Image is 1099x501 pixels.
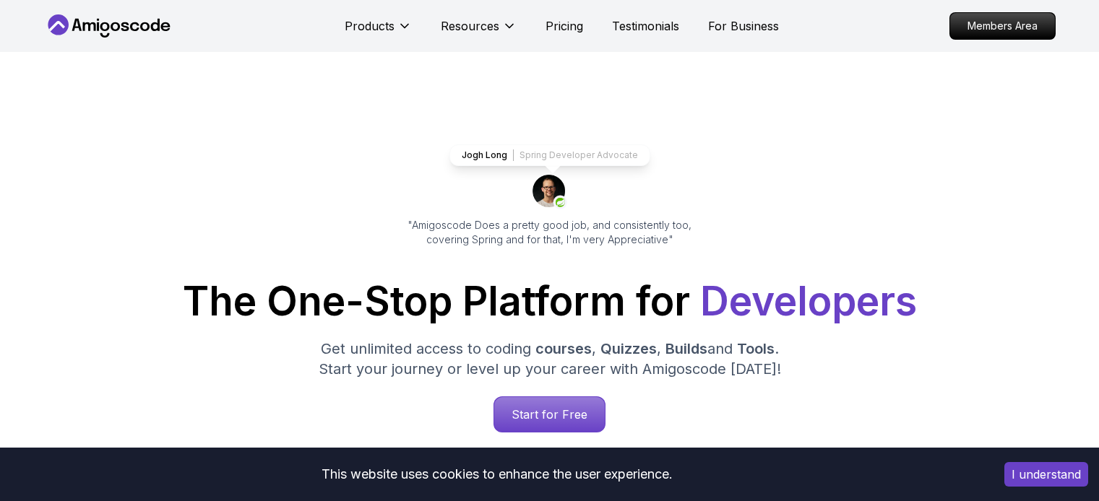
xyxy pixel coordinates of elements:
p: Products [345,17,395,35]
span: Developers [700,277,917,325]
p: Spring Developer Advocate [520,149,638,161]
p: Resources [441,17,499,35]
p: Members Area [950,13,1055,39]
a: Pricing [546,17,583,35]
a: For Business [708,17,779,35]
p: Get unlimited access to coding , , and . Start your journey or level up your career with Amigosco... [307,339,793,379]
div: This website uses cookies to enhance the user experience. [11,458,983,490]
button: Accept cookies [1004,462,1088,487]
span: Tools [737,340,775,357]
a: Members Area [949,12,1056,40]
a: Start for Free [494,396,605,432]
img: josh long [533,175,567,209]
p: Jogh Long [462,149,507,161]
p: Start for Free [494,397,605,432]
span: Quizzes [600,340,657,357]
button: Resources [441,17,517,46]
a: Testimonials [612,17,679,35]
button: Products [345,17,412,46]
h1: The One-Stop Platform for [56,282,1044,321]
span: Builds [665,340,707,357]
p: "Amigoscode Does a pretty good job, and consistently too, covering Spring and for that, I'm very ... [388,218,712,247]
span: courses [535,340,592,357]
